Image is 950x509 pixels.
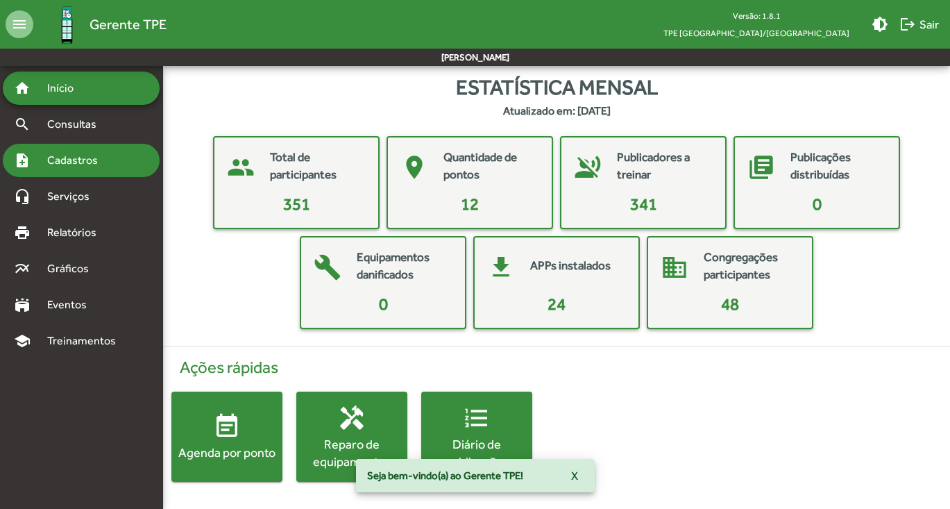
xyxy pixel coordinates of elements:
[39,116,114,133] span: Consultas
[379,294,388,313] span: 0
[443,149,538,184] mat-card-title: Quantidade de pontos
[14,333,31,349] mat-icon: school
[338,403,366,431] mat-icon: handyman
[14,152,31,169] mat-icon: note_add
[39,80,94,97] span: Início
[307,247,348,288] mat-icon: build
[220,147,262,188] mat-icon: people
[560,463,589,488] button: X
[14,297,31,313] mat-icon: stadium
[567,147,609,188] mat-icon: voice_over_off
[813,194,822,213] span: 0
[367,469,523,483] span: Seja bem-vindo(a) ao Gerente TPE!
[14,260,31,277] mat-icon: multiline_chart
[872,16,888,33] mat-icon: brightness_medium
[480,247,522,288] mat-icon: get_app
[14,80,31,97] mat-icon: home
[894,12,944,37] button: Sair
[14,188,31,205] mat-icon: headset_mic
[503,103,611,119] strong: Atualizado em: [DATE]
[90,13,167,35] span: Gerente TPE
[296,392,407,482] button: Reparo de equipamentos
[461,194,479,213] span: 12
[617,149,711,184] mat-card-title: Publicadores a treinar
[463,403,491,431] mat-icon: format_list_numbered
[571,463,578,488] span: X
[213,412,241,440] mat-icon: event_note
[6,10,33,38] mat-icon: menu
[39,297,105,313] span: Eventos
[171,444,282,461] div: Agenda por ponto
[39,260,108,277] span: Gráficos
[296,435,407,469] div: Reparo de equipamentos
[652,24,860,42] span: TPE [GEOGRAPHIC_DATA]/[GEOGRAPHIC_DATA]
[39,224,114,241] span: Relatórios
[283,194,310,213] span: 351
[357,249,451,284] mat-card-title: Equipamentos danificados
[652,7,860,24] div: Versão: 1.8.1
[14,224,31,241] mat-icon: print
[171,392,282,482] button: Agenda por ponto
[899,12,939,37] span: Sair
[270,149,364,184] mat-card-title: Total de participantes
[33,2,167,47] a: Gerente TPE
[654,247,695,288] mat-icon: domain
[421,435,532,469] div: Diário de publicações
[548,294,566,313] span: 24
[39,333,133,349] span: Treinamentos
[630,194,657,213] span: 341
[721,294,739,313] span: 48
[704,249,798,284] mat-card-title: Congregações participantes
[44,2,90,47] img: Logo
[393,147,435,188] mat-icon: place
[740,147,782,188] mat-icon: library_books
[899,16,916,33] mat-icon: logout
[39,152,116,169] span: Cadastros
[39,188,108,205] span: Serviços
[171,358,942,378] h4: Ações rápidas
[456,72,658,103] span: Estatística mensal
[530,257,611,275] mat-card-title: APPs instalados
[790,149,885,184] mat-card-title: Publicações distribuídas
[14,116,31,133] mat-icon: search
[421,392,532,482] button: Diário de publicações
